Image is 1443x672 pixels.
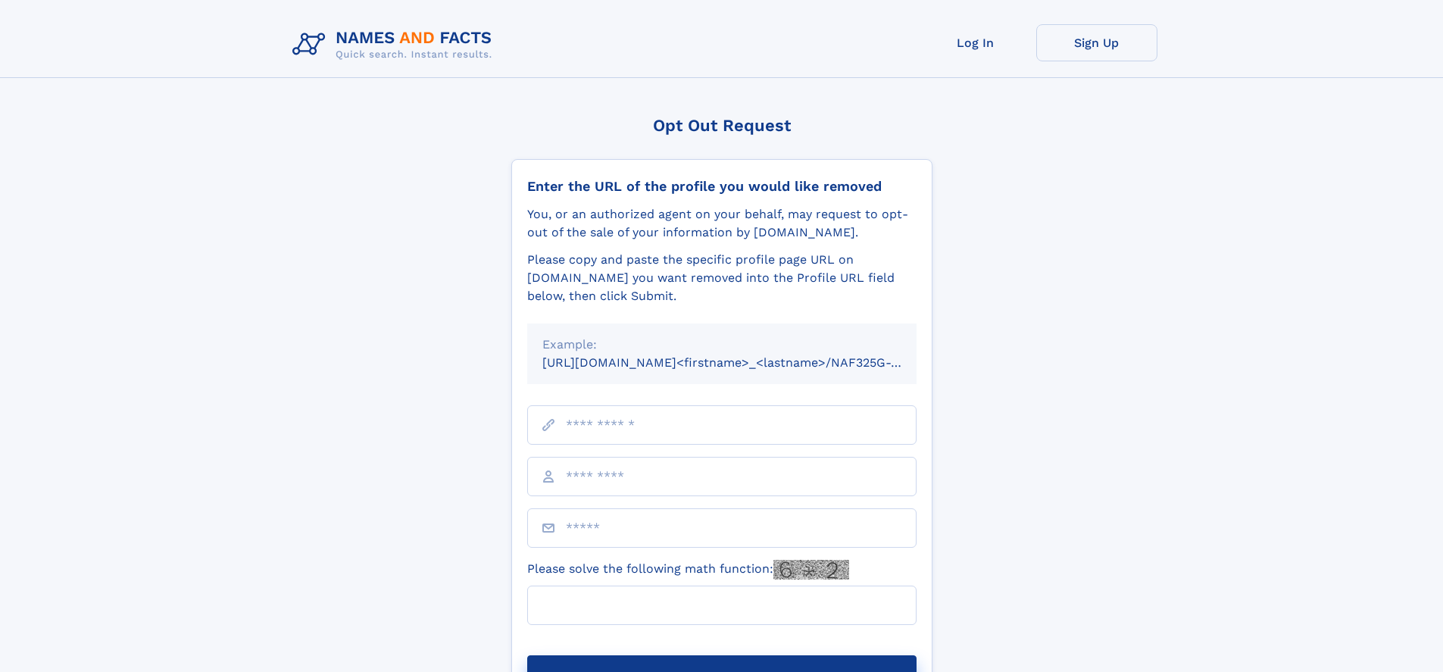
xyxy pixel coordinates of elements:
[527,251,917,305] div: Please copy and paste the specific profile page URL on [DOMAIN_NAME] you want removed into the Pr...
[1036,24,1157,61] a: Sign Up
[286,24,504,65] img: Logo Names and Facts
[511,116,932,135] div: Opt Out Request
[527,205,917,242] div: You, or an authorized agent on your behalf, may request to opt-out of the sale of your informatio...
[915,24,1036,61] a: Log In
[542,355,945,370] small: [URL][DOMAIN_NAME]<firstname>_<lastname>/NAF325G-xxxxxxxx
[527,560,849,580] label: Please solve the following math function:
[527,178,917,195] div: Enter the URL of the profile you would like removed
[542,336,901,354] div: Example:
